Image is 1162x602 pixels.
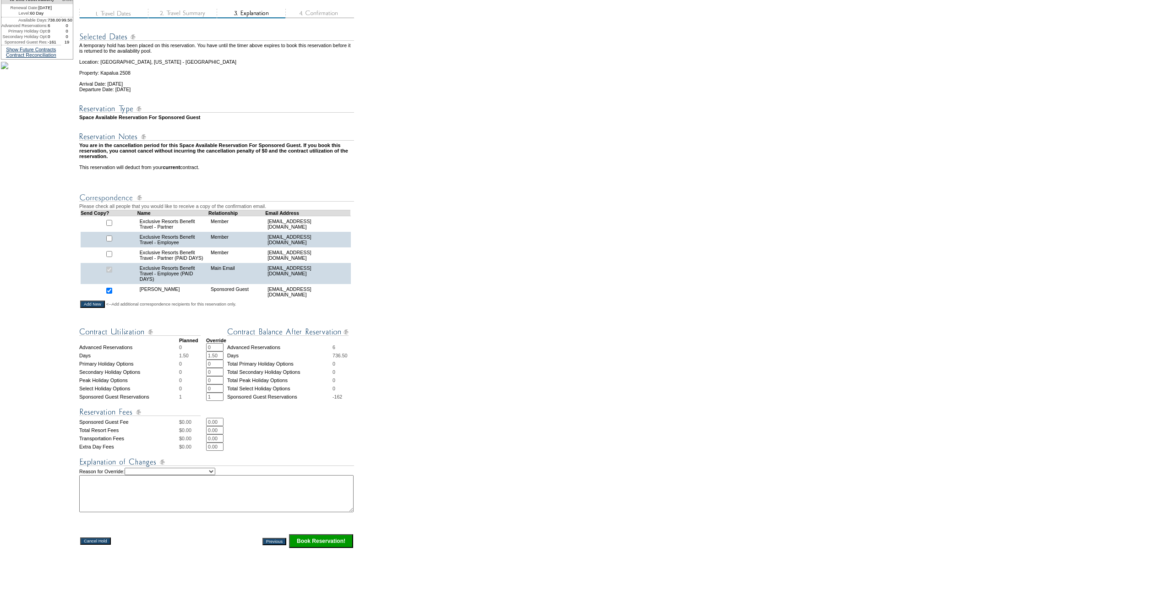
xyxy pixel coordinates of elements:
[265,284,350,300] td: [EMAIL_ADDRESS][DOMAIN_NAME]
[1,11,61,17] td: 60 Day
[79,443,179,451] td: Extra Day Fees
[79,203,266,209] span: Please check all people that you would like to receive a copy of the confirmation email.
[179,434,206,443] td: $
[79,351,179,360] td: Days
[81,210,137,216] td: Send Copy?
[1,34,48,39] td: Secondary Holiday Opt:
[79,456,354,468] img: Explanation of Changes
[79,326,201,338] img: Contract Utilization
[333,361,335,367] span: 0
[79,434,179,443] td: Transportation Fees
[6,47,56,52] a: Show Future Contracts
[79,468,354,512] td: Reason for Override:
[79,393,179,401] td: Sponsored Guest Reservations
[182,444,191,449] span: 0.00
[48,28,61,34] td: 0
[227,351,333,360] td: Days
[163,164,180,170] b: current
[79,131,354,142] img: Reservation Notes
[79,164,354,170] td: This reservation will deduct from your contract.
[208,284,265,300] td: Sponsored Guest
[208,216,265,232] td: Member
[79,360,179,368] td: Primary Holiday Options
[333,369,335,375] span: 0
[79,76,354,87] td: Arrival Date: [DATE]
[227,343,333,351] td: Advanced Reservations
[179,443,206,451] td: $
[179,338,198,343] strong: Planned
[79,9,148,18] img: step1_state3.gif
[227,368,333,376] td: Total Secondary Holiday Options
[79,65,354,76] td: Property: Kapalua 2508
[179,426,206,434] td: $
[79,376,179,384] td: Peak Holiday Options
[289,534,353,548] input: Click this button to finalize your reservation.
[79,426,179,434] td: Total Resort Fees
[179,369,182,375] span: 0
[137,232,208,247] td: Exclusive Resorts Benefit Travel - Employee
[137,247,208,263] td: Exclusive Resorts Benefit Travel - Partner (PAID DAYS)
[1,28,48,34] td: Primary Holiday Opt:
[179,394,182,400] span: 1
[179,345,182,350] span: 0
[137,210,208,216] td: Name
[1,17,48,23] td: Available Days:
[79,142,354,159] td: You are in the cancellation period for this Space Available Reservation For Sponsored Guest. If y...
[265,247,350,263] td: [EMAIL_ADDRESS][DOMAIN_NAME]
[208,232,265,247] td: Member
[333,345,335,350] span: 6
[6,52,56,58] a: Contract Reconciliation
[333,394,342,400] span: -162
[208,263,265,284] td: Main Email
[79,103,354,115] img: Reservation Type
[1,23,48,28] td: Advanced Reservations:
[333,386,335,391] span: 0
[227,384,333,393] td: Total Select Holiday Options
[333,378,335,383] span: 0
[61,34,73,39] td: 0
[137,284,208,300] td: [PERSON_NAME]
[19,11,30,16] span: Level:
[137,216,208,232] td: Exclusive Resorts Benefit Travel - Partner
[61,17,73,23] td: 99.50
[79,115,354,120] td: Space Available Reservation For Sponsored Guest
[79,368,179,376] td: Secondary Holiday Options
[208,247,265,263] td: Member
[179,386,182,391] span: 0
[137,263,208,284] td: Exclusive Resorts Benefit Travel - Employee (PAID DAYS)
[265,210,350,216] td: Email Address
[217,9,285,18] img: step3_state2.gif
[227,393,333,401] td: Sponsored Guest Reservations
[61,39,73,45] td: 19
[148,9,217,18] img: step2_state3.gif
[79,343,179,351] td: Advanced Reservations
[61,28,73,34] td: 0
[79,406,201,418] img: Reservation Fees
[80,537,111,545] input: Cancel Hold
[227,360,333,368] td: Total Primary Holiday Options
[333,353,348,358] span: 736.50
[79,54,354,65] td: Location: [GEOGRAPHIC_DATA], [US_STATE] - [GEOGRAPHIC_DATA]
[182,436,191,441] span: 0.00
[79,418,179,426] td: Sponsored Guest Fee
[227,376,333,384] td: Total Peak Holiday Options
[1,39,48,45] td: Sponsored Guest Res:
[182,427,191,433] span: 0.00
[61,23,73,28] td: 0
[206,338,226,343] strong: Override
[80,301,105,308] input: Add New
[48,23,61,28] td: 6
[1,4,61,11] td: [DATE]
[11,5,38,11] span: Renewal Date:
[48,39,61,45] td: -161
[79,43,354,54] td: A temporary hold has been placed on this reservation. You have until the timer above expires to b...
[79,87,354,92] td: Departure Date: [DATE]
[179,353,189,358] span: 1.50
[48,34,61,39] td: 0
[265,216,350,232] td: [EMAIL_ADDRESS][DOMAIN_NAME]
[1,62,8,69] img: RDM_dest1_shells_test.jpg
[179,361,182,367] span: 0
[79,31,354,43] img: Reservation Dates
[106,301,236,307] span: <--Add additional correspondence recipients for this reservation only.
[208,210,265,216] td: Relationship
